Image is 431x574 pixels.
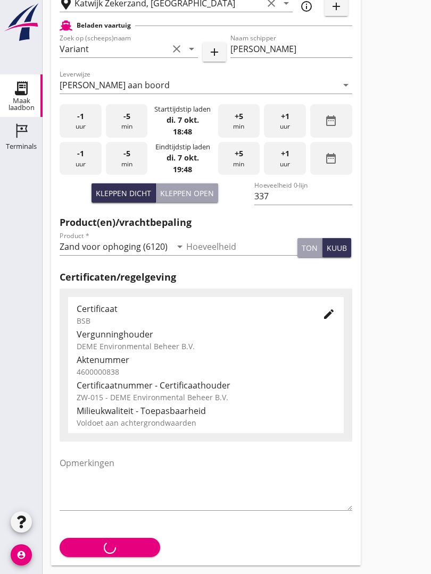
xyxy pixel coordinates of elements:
strong: di. 7 okt. [167,115,199,125]
button: kuub [322,238,351,257]
span: -5 [123,111,130,122]
div: ZW-015 - DEME Environmental Beheer B.V. [77,392,335,403]
i: clear [170,43,183,55]
img: logo-small.a267ee39.svg [2,3,40,42]
div: uur [60,142,102,175]
div: min [106,104,148,138]
div: min [106,142,148,175]
div: Kleppen open [160,188,214,199]
div: ton [302,242,318,254]
div: Terminals [6,143,37,150]
div: [PERSON_NAME] aan boord [60,80,170,90]
div: uur [264,142,306,175]
input: Zoek op (scheeps)naam [60,40,168,57]
i: date_range [325,114,337,127]
div: Milieukwaliteit - Toepasbaarheid [77,404,335,417]
input: Hoeveelheid 0-lijn [254,188,352,205]
span: +5 [235,148,243,159]
span: -5 [123,148,130,159]
i: date_range [325,152,337,165]
div: min [218,104,260,138]
div: kuub [327,242,347,254]
i: account_circle [11,544,32,565]
button: Kleppen dicht [92,183,156,202]
textarea: Opmerkingen [60,454,352,510]
h2: Product(en)/vrachtbepaling [60,215,352,230]
span: +5 [235,111,243,122]
span: -1 [77,148,84,159]
strong: 19:48 [173,164,192,174]
span: -1 [77,111,84,122]
i: edit [322,308,335,320]
div: 4600000838 [77,366,335,377]
div: DEME Environmental Beheer B.V. [77,341,335,352]
strong: di. 7 okt. [167,153,199,163]
input: Hoeveelheid [186,238,298,255]
div: uur [60,104,102,138]
div: uur [264,104,306,138]
span: +1 [281,111,289,122]
div: Vergunninghouder [77,328,335,341]
div: Certificaat [77,302,305,315]
i: arrow_drop_down [185,43,198,55]
div: Voldoet aan achtergrondwaarden [77,417,335,428]
i: arrow_drop_down [339,79,352,91]
i: add [208,46,221,58]
strong: 18:48 [173,126,192,137]
div: Certificaatnummer - Certificaathouder [77,379,335,392]
div: BSB [77,315,305,326]
i: arrow_drop_down [173,240,186,253]
div: Starttijdstip laden [154,104,211,114]
div: Eindtijdstip laden [155,142,210,152]
h2: Certificaten/regelgeving [60,270,352,284]
div: Kleppen dicht [96,188,151,199]
div: Aktenummer [77,353,335,366]
div: min [218,142,260,175]
span: +1 [281,148,289,159]
input: Naam schipper [230,40,352,57]
button: Kleppen open [156,183,218,202]
input: Product * [60,238,171,255]
button: ton [297,238,322,257]
h2: Beladen vaartuig [77,21,131,30]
